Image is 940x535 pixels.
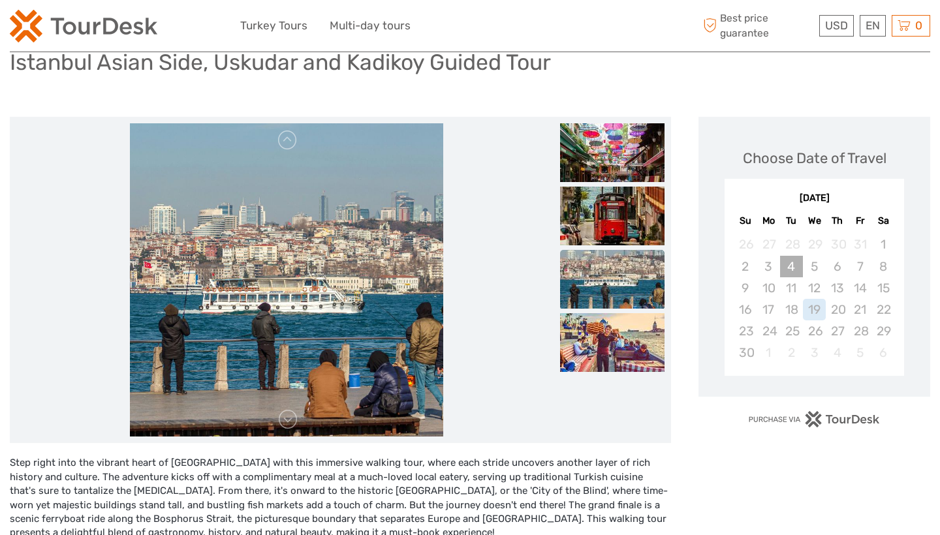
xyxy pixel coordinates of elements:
div: Not available Thursday, November 13th, 2025 [826,277,849,299]
div: Not available Sunday, November 16th, 2025 [734,299,757,320]
div: Fr [849,212,871,230]
a: Turkey Tours [240,16,307,35]
div: Not available Tuesday, November 18th, 2025 [780,299,803,320]
div: Not available Thursday, October 30th, 2025 [826,234,849,255]
div: Not available Friday, November 21st, 2025 [849,299,871,320]
div: Not available Wednesday, December 3rd, 2025 [803,342,826,363]
img: D62C2130337DAF12A01B562DB101F8C856D92CB4D249B362110AFE7DFA278300_160x90.jpg [560,313,665,372]
span: USD [825,19,848,32]
div: Not available Monday, November 10th, 2025 [757,277,780,299]
div: month 2025-11 [728,234,900,363]
img: PurchaseViaTourDesk.png [748,411,881,427]
img: AFAC654AA54E6807BF7C37BEAAAC9CA2BE8A2AC2A014204D7BD6EB432E3EA023_160x90.jpg [560,123,665,182]
div: Not available Tuesday, November 11th, 2025 [780,277,803,299]
div: Not available Monday, October 27th, 2025 [757,234,780,255]
div: We [803,212,826,230]
div: Not available Saturday, December 6th, 2025 [871,342,894,363]
button: Open LiveChat chat widget [150,20,166,36]
div: Not available Friday, December 5th, 2025 [849,342,871,363]
div: Not available Tuesday, November 4th, 2025 [780,256,803,277]
p: We're away right now. Please check back later! [18,23,148,33]
div: Not available Saturday, November 8th, 2025 [871,256,894,277]
img: 02C76A10CB7AC8D5D52EA4857C7BF0C0A5FF064B576E4EAA3093006AF68DFFFA_160x90.jpg [560,250,665,309]
div: Not available Monday, November 17th, 2025 [757,299,780,320]
a: Multi-day tours [330,16,411,35]
div: Not available Tuesday, November 25th, 2025 [780,320,803,342]
div: Not available Saturday, November 22nd, 2025 [871,299,894,320]
img: 2254-3441b4b5-4e5f-4d00-b396-31f1d84a6ebf_logo_small.png [10,10,157,42]
div: Not available Friday, October 31st, 2025 [849,234,871,255]
span: Best price guarantee [700,11,817,40]
div: Not available Wednesday, November 5th, 2025 [803,256,826,277]
div: Not available Tuesday, December 2nd, 2025 [780,342,803,363]
div: Not available Tuesday, October 28th, 2025 [780,234,803,255]
div: Not available Thursday, November 27th, 2025 [826,320,849,342]
div: EN [860,15,886,37]
div: Not available Monday, November 3rd, 2025 [757,256,780,277]
div: Not available Thursday, November 20th, 2025 [826,299,849,320]
div: Sa [871,212,894,230]
div: Not available Saturday, November 1st, 2025 [871,234,894,255]
img: 02C76A10CB7AC8D5D52EA4857C7BF0C0A5FF064B576E4EAA3093006AF68DFFFA_main_slider.jpg [130,123,443,436]
div: Not available Friday, November 7th, 2025 [849,256,871,277]
span: 0 [913,19,924,32]
div: Not available Wednesday, November 19th, 2025 [803,299,826,320]
div: Th [826,212,849,230]
div: Not available Saturday, November 29th, 2025 [871,320,894,342]
div: Not available Wednesday, November 12th, 2025 [803,277,826,299]
img: F3C9522A7377D8D1CF1E97B13FB6955F444CCAD52B52C2961BB420BD41028783_160x90.jpg [560,187,665,245]
div: Su [734,212,757,230]
div: Not available Saturday, November 15th, 2025 [871,277,894,299]
div: Mo [757,212,780,230]
div: Not available Sunday, November 30th, 2025 [734,342,757,363]
div: Not available Thursday, November 6th, 2025 [826,256,849,277]
div: Not available Friday, November 28th, 2025 [849,320,871,342]
div: Not available Wednesday, October 29th, 2025 [803,234,826,255]
div: Not available Sunday, November 9th, 2025 [734,277,757,299]
div: Not available Monday, December 1st, 2025 [757,342,780,363]
div: Not available Thursday, December 4th, 2025 [826,342,849,363]
div: [DATE] [725,192,904,206]
h1: Istanbul Asian Side, Uskudar and Kadikoy Guided Tour [10,49,551,76]
div: Not available Friday, November 14th, 2025 [849,277,871,299]
div: Not available Sunday, November 23rd, 2025 [734,320,757,342]
div: Choose Date of Travel [743,148,886,168]
div: Not available Sunday, November 2nd, 2025 [734,256,757,277]
div: Tu [780,212,803,230]
div: Not available Wednesday, November 26th, 2025 [803,320,826,342]
div: Not available Monday, November 24th, 2025 [757,320,780,342]
div: Not available Sunday, October 26th, 2025 [734,234,757,255]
